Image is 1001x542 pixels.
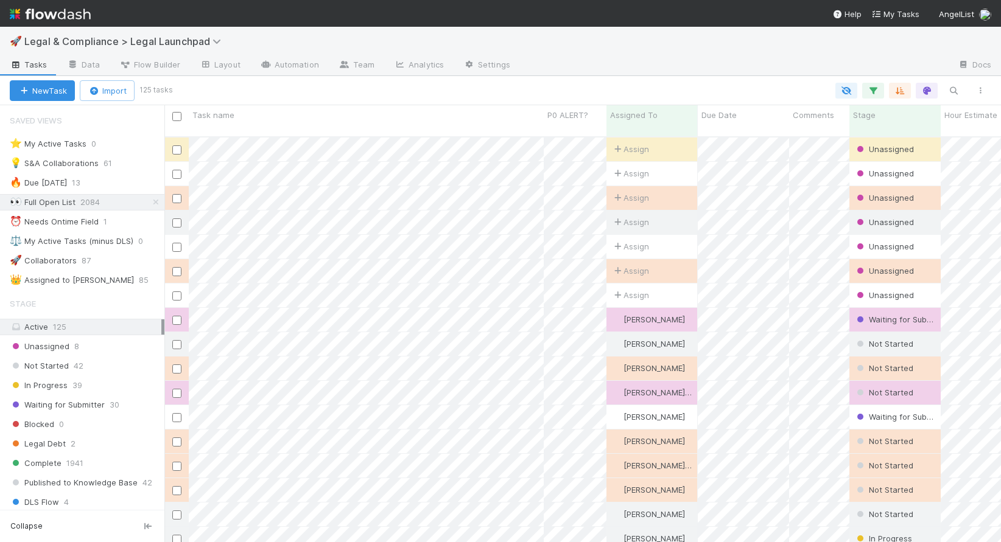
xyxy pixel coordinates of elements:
[110,397,119,412] span: 30
[53,322,66,332] span: 125
[74,358,83,373] span: 42
[871,9,919,19] span: My Tasks
[80,80,135,101] button: Import
[10,521,43,532] span: Collapse
[10,216,22,226] span: ⏰
[854,144,914,154] span: Unassigned
[854,192,914,204] div: Unassigned
[854,290,914,300] span: Unassigned
[10,80,75,101] button: NewTask
[10,436,66,451] span: Legal Debt
[10,495,59,510] span: DLS Flow
[10,273,134,288] div: Assigned to [PERSON_NAME]
[612,314,622,324] img: avatar_0b1dbcb8-f701-47e0-85bc-d79ccc0efe6c.png
[172,291,181,301] input: Toggle Row Selected
[142,475,152,490] span: 42
[172,112,181,121] input: Toggle All Rows Selected
[854,241,914,251] span: Unassigned
[793,109,834,121] span: Comments
[611,386,692,398] div: [PERSON_NAME] Bridge
[623,339,685,349] span: [PERSON_NAME]
[329,56,384,75] a: Team
[854,411,935,423] div: Waiting for Submitter
[10,358,69,373] span: Not Started
[623,460,712,470] span: [PERSON_NAME] Bridge
[172,267,181,276] input: Toggle Row Selected
[854,167,914,179] div: Unassigned
[611,167,649,179] div: Assign
[854,485,913,495] span: Not Started
[104,156,124,171] span: 61
[10,195,76,210] div: Full Open List
[10,339,69,354] span: Unassigned
[454,56,520,75] a: Settings
[172,510,181,519] input: Toggle Row Selected
[172,243,181,252] input: Toggle Row Selected
[612,436,622,446] img: avatar_cd087ddc-540b-4a45-9726-71183506ed6a.png
[10,319,161,335] div: Active
[384,56,454,75] a: Analytics
[948,56,1001,75] a: Docs
[612,412,622,422] img: avatar_b5be9b1b-4537-4870-b8e7-50cc2287641b.png
[10,108,62,133] span: Saved Views
[854,386,913,398] div: Not Started
[854,314,949,324] span: Waiting for Submitter
[854,339,913,349] span: Not Started
[10,417,54,432] span: Blocked
[104,214,119,229] span: 1
[854,363,913,373] span: Not Started
[547,109,588,121] span: P0 ALERT?
[10,214,99,229] div: Needs Ontime Field
[611,143,649,155] span: Assign
[110,56,190,75] a: Flow Builder
[623,387,712,397] span: [PERSON_NAME] Bridge
[10,36,22,46] span: 🚀
[612,460,622,470] img: avatar_4038989c-07b2-403a-8eae-aaaab2974011.png
[979,9,991,21] img: avatar_6811aa62-070e-4b0a-ab85-15874fb457a1.png
[832,8,862,20] div: Help
[854,435,913,447] div: Not Started
[66,456,83,471] span: 1941
[854,143,914,155] div: Unassigned
[611,459,692,471] div: [PERSON_NAME] Bridge
[611,192,649,204] span: Assign
[944,109,997,121] span: Hour Estimate
[854,265,914,277] div: Unassigned
[611,240,649,252] span: Assign
[119,58,180,71] span: Flow Builder
[854,460,913,470] span: Not Started
[611,435,685,447] div: [PERSON_NAME]
[854,436,913,446] span: Not Started
[854,313,935,325] div: Waiting for Submitter
[250,56,329,75] a: Automation
[611,265,649,277] div: Assign
[854,412,949,422] span: Waiting for Submitter
[172,170,181,179] input: Toggle Row Selected
[24,35,227,47] span: Legal & Compliance > Legal Launchpad
[854,387,913,397] span: Not Started
[10,156,99,171] div: S&A Collaborations
[10,291,36,316] span: Stage
[623,436,685,446] span: [PERSON_NAME]
[10,255,22,265] span: 🚀
[10,397,105,412] span: Waiting for Submitter
[623,485,685,495] span: [PERSON_NAME]
[10,253,77,268] div: Collaborators
[172,462,181,471] input: Toggle Row Selected
[139,273,161,288] span: 85
[623,363,685,373] span: [PERSON_NAME]
[72,175,93,190] span: 13
[611,411,685,423] div: [PERSON_NAME]
[854,508,913,520] div: Not Started
[190,56,250,75] a: Layout
[612,387,622,397] img: avatar_4038989c-07b2-403a-8eae-aaaab2974011.png
[610,109,658,121] span: Assigned To
[611,289,649,301] span: Assign
[611,313,685,325] div: [PERSON_NAME]
[172,413,181,422] input: Toggle Row Selected
[10,234,133,249] div: My Active Tasks (minus DLS)
[611,362,685,374] div: [PERSON_NAME]
[939,9,974,19] span: AngelList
